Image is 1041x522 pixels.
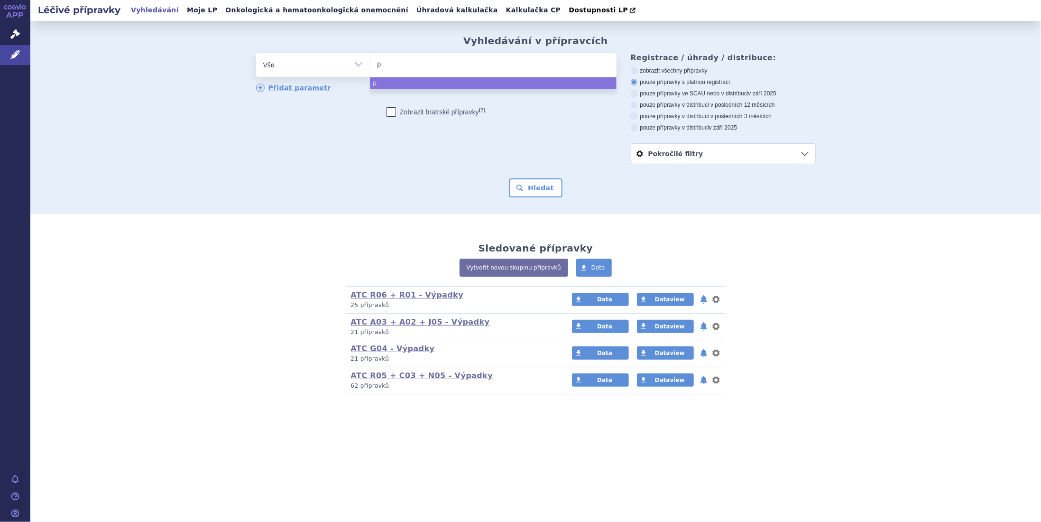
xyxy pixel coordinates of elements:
[351,290,464,299] a: ATC R06 + R01 - Výpadky
[351,302,389,308] span: 25 přípravků
[631,53,816,62] h3: Registrace / úhrady / distribuce:
[479,242,593,254] h2: Sledované přípravky
[637,373,694,387] a: Dataview
[631,112,816,120] label: pouze přípravky v distribuci v posledních 3 měsících
[576,259,612,277] a: Data
[711,321,721,332] button: nastavení
[351,371,493,380] a: ATC R05 + C03 + N05 - Výpadky
[597,350,612,356] span: Data
[748,90,776,97] span: v září 2025
[655,323,685,330] span: Dataview
[184,4,220,17] a: Moje LP
[463,35,608,47] h2: Vyhledávání v přípravcích
[631,67,816,75] label: zobrazit všechny přípravky
[414,4,501,17] a: Úhradová kalkulačka
[655,296,685,303] span: Dataview
[699,347,709,359] button: notifikace
[637,320,694,333] a: Dataview
[387,107,486,117] label: Zobrazit bratrské přípravky
[128,4,182,17] a: Vyhledávání
[709,124,737,131] span: v září 2025
[370,77,616,89] li: p
[460,259,568,277] a: Vytvořit novou skupinu přípravků
[637,293,694,306] a: Dataview
[631,78,816,86] label: pouze přípravky s platnou registrací
[572,373,629,387] a: Data
[699,321,709,332] button: notifikace
[351,355,389,362] span: 21 přípravků
[566,4,640,17] a: Dostupnosti LP
[631,101,816,109] label: pouze přípravky v distribuci v posledních 12 měsících
[351,382,389,389] span: 62 přípravků
[572,346,629,360] a: Data
[351,329,389,336] span: 21 přípravků
[655,377,685,383] span: Dataview
[569,6,628,14] span: Dostupnosti LP
[631,124,816,131] label: pouze přípravky v distribuci
[503,4,564,17] a: Kalkulačka CP
[479,107,486,113] abbr: (?)
[256,84,332,92] a: Přidat parametr
[711,347,721,359] button: nastavení
[30,3,128,17] h2: Léčivé přípravky
[637,346,694,360] a: Dataview
[509,178,562,197] button: Hledat
[572,320,629,333] a: Data
[699,374,709,386] button: notifikace
[572,293,629,306] a: Data
[631,144,815,164] a: Pokročilé filtry
[655,350,685,356] span: Dataview
[711,294,721,305] button: nastavení
[597,296,612,303] span: Data
[631,90,816,97] label: pouze přípravky ve SCAU nebo v distribuci
[597,323,612,330] span: Data
[591,264,605,271] span: Data
[711,374,721,386] button: nastavení
[351,317,490,326] a: ATC A03 + A02 + J05 - Výpadky
[597,377,612,383] span: Data
[351,344,435,353] a: ATC G04 - Výpadky
[699,294,709,305] button: notifikace
[222,4,411,17] a: Onkologická a hematoonkologická onemocnění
